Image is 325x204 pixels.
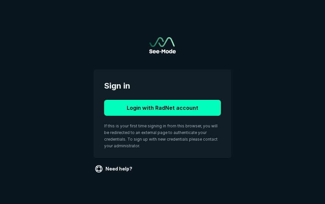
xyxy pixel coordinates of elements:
[94,164,135,174] a: Need help?
[104,123,218,148] span: If this is your first time signing in from this browser, you will be redirected to an external pa...
[104,100,221,116] button: Login with RadNet account
[149,37,176,53] a: Go to sign in
[104,80,221,92] span: Sign in
[149,37,176,53] img: See-Mode Logo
